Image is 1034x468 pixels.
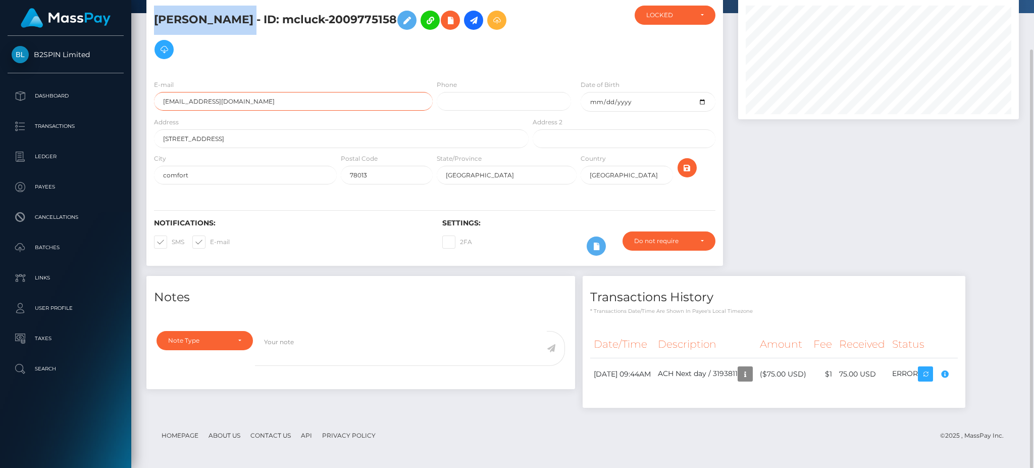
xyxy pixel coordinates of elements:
[168,337,230,345] div: Note Type
[12,119,120,134] p: Transactions
[8,174,124,200] a: Payees
[810,358,836,390] td: $1
[157,331,253,350] button: Note Type
[154,219,427,227] h6: Notifications:
[8,296,124,321] a: User Profile
[623,231,715,251] button: Do not require
[154,80,174,89] label: E-mail
[940,430,1011,441] div: © 2025 , MassPay Inc.
[756,331,810,358] th: Amount
[12,179,120,195] p: Payees
[756,358,810,390] td: ($75.00 USD)
[654,331,756,358] th: Description
[810,331,836,358] th: Fee
[12,88,120,104] p: Dashboard
[154,118,179,127] label: Address
[12,149,120,164] p: Ledger
[635,6,715,25] button: LOCKED
[442,219,715,227] h6: Settings:
[590,307,958,315] p: * Transactions date/time are shown in payee's local timezone
[154,236,184,249] label: SMS
[12,361,120,377] p: Search
[12,331,120,346] p: Taxes
[154,154,166,163] label: City
[464,11,483,30] a: Initiate Payout
[590,358,654,390] td: [DATE] 09:44AM
[12,210,120,225] p: Cancellations
[12,46,29,63] img: B2SPIN Limited
[836,331,889,358] th: Received
[246,428,295,443] a: Contact Us
[437,80,457,89] label: Phone
[8,326,124,351] a: Taxes
[158,428,202,443] a: Homepage
[8,265,124,291] a: Links
[634,237,692,245] div: Do not require
[889,358,958,390] td: ERROR
[533,118,562,127] label: Address 2
[297,428,316,443] a: API
[889,331,958,358] th: Status
[590,289,958,306] h4: Transactions History
[318,428,380,443] a: Privacy Policy
[646,11,692,19] div: LOCKED
[590,331,654,358] th: Date/Time
[8,205,124,230] a: Cancellations
[8,356,124,382] a: Search
[21,8,111,28] img: MassPay Logo
[204,428,244,443] a: About Us
[12,240,120,255] p: Batches
[154,289,567,306] h4: Notes
[836,358,889,390] td: 75.00 USD
[581,154,606,163] label: Country
[154,6,523,64] h5: [PERSON_NAME] - ID: mcluck-2009775158
[341,154,378,163] label: Postal Code
[581,80,619,89] label: Date of Birth
[654,358,756,390] td: ACH Next day / 3193811
[437,154,482,163] label: State/Province
[8,50,124,59] span: B2SPIN Limited
[8,114,124,139] a: Transactions
[12,301,120,316] p: User Profile
[8,235,124,260] a: Batches
[8,83,124,109] a: Dashboard
[12,270,120,286] p: Links
[192,236,230,249] label: E-mail
[8,144,124,169] a: Ledger
[442,236,472,249] label: 2FA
